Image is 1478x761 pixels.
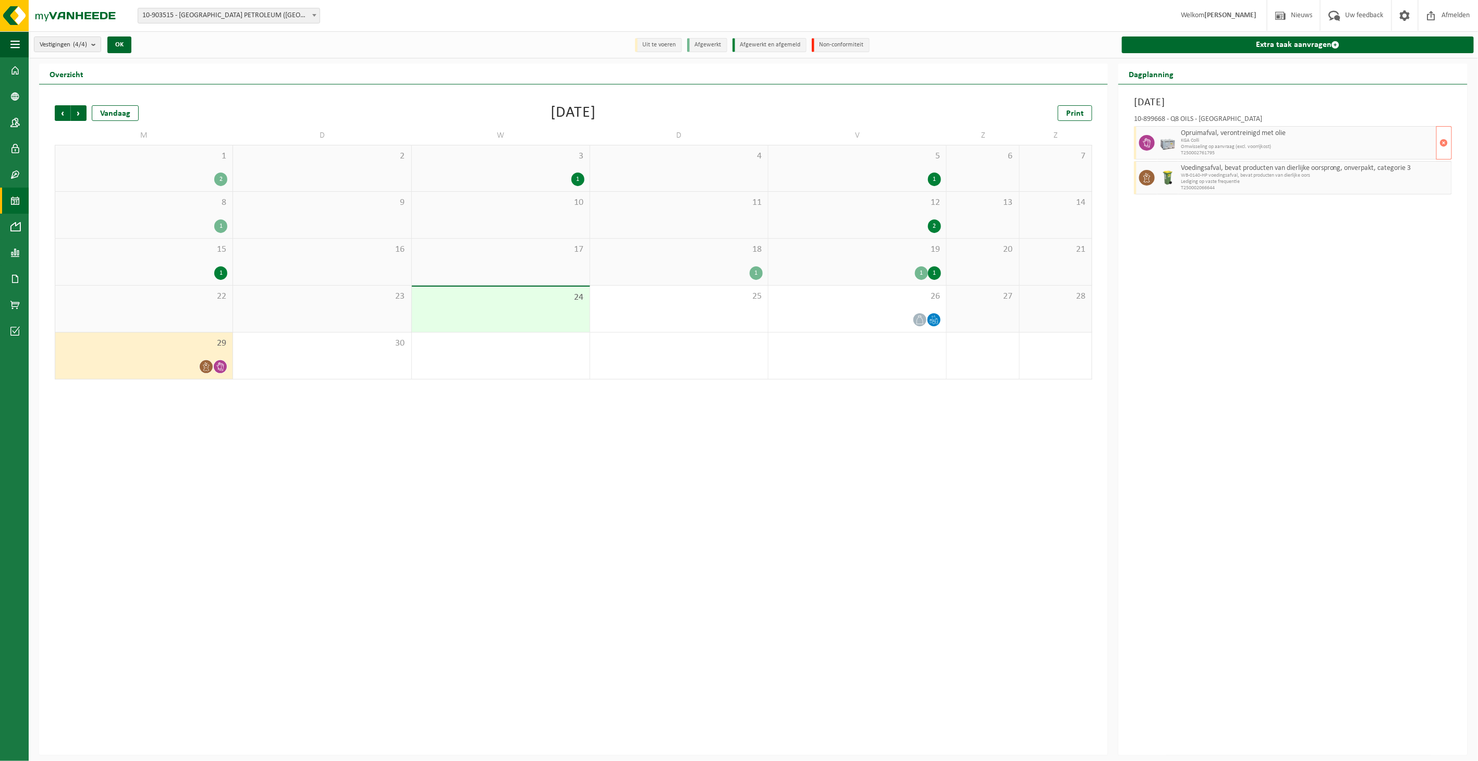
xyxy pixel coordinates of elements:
span: Lediging op vaste frequentie [1181,179,1449,185]
span: 13 [952,197,1013,208]
span: 7 [1025,151,1086,162]
span: KGA Colli [1181,138,1434,144]
span: T250002761795 [1181,150,1434,156]
span: WB-0140-HP voedingsafval, bevat producten van dierlijke oors [1181,173,1449,179]
div: [DATE] [551,105,596,121]
td: V [768,126,947,145]
td: Z [947,126,1019,145]
div: 10-899668 - Q8 OILS - [GEOGRAPHIC_DATA] [1134,116,1452,126]
li: Afgewerkt en afgemeld [732,38,807,52]
span: 5 [774,151,941,162]
a: Print [1058,105,1092,121]
span: 8 [60,197,227,208]
span: Vorige [55,105,70,121]
span: 20 [952,244,1013,255]
span: 25 [595,291,763,302]
td: W [412,126,590,145]
span: 19 [774,244,941,255]
span: Voedingsafval, bevat producten van dierlijke oorsprong, onverpakt, categorie 3 [1181,164,1449,173]
span: 15 [60,244,227,255]
div: 1 [928,173,941,186]
span: 26 [774,291,941,302]
span: 10 [417,197,584,208]
div: 1 [214,219,227,233]
div: 2 [928,219,941,233]
span: 11 [595,197,763,208]
span: 12 [774,197,941,208]
button: OK [107,36,131,53]
div: 1 [571,173,584,186]
span: 2 [238,151,406,162]
h3: [DATE] [1134,95,1452,111]
h2: Overzicht [39,64,94,84]
span: 17 [417,244,584,255]
td: M [55,126,233,145]
span: 18 [595,244,763,255]
span: 29 [60,338,227,349]
div: 1 [750,266,763,280]
li: Afgewerkt [687,38,727,52]
h2: Dagplanning [1118,64,1184,84]
span: 28 [1025,291,1086,302]
span: T250002066644 [1181,185,1449,191]
span: 21 [1025,244,1086,255]
div: 2 [214,173,227,186]
span: 3 [417,151,584,162]
span: 30 [238,338,406,349]
span: 10-903515 - KUWAIT PETROLEUM (BELGIUM) NV - ANTWERPEN [138,8,320,23]
span: 10-903515 - KUWAIT PETROLEUM (BELGIUM) NV - ANTWERPEN [138,8,320,23]
span: 24 [417,292,584,303]
a: Extra taak aanvragen [1122,36,1474,53]
td: D [590,126,768,145]
div: 1 [928,266,941,280]
div: 1 [214,266,227,280]
count: (4/4) [73,41,87,48]
span: 16 [238,244,406,255]
span: Volgende [71,105,87,121]
span: 14 [1025,197,1086,208]
button: Vestigingen(4/4) [34,36,101,52]
div: Vandaag [92,105,139,121]
span: 4 [595,151,763,162]
td: D [233,126,411,145]
li: Non-conformiteit [812,38,870,52]
td: Z [1020,126,1092,145]
img: PB-LB-0680-HPE-GY-11 [1160,135,1176,151]
span: 23 [238,291,406,302]
img: WB-0140-HPE-GN-50 [1160,170,1176,186]
strong: [PERSON_NAME] [1204,11,1256,19]
span: Print [1066,109,1084,118]
span: 9 [238,197,406,208]
span: 27 [952,291,1013,302]
span: 22 [60,291,227,302]
li: Uit te voeren [635,38,682,52]
span: Opruimafval, verontreinigd met olie [1181,129,1434,138]
span: 1 [60,151,227,162]
div: 1 [915,266,928,280]
span: 6 [952,151,1013,162]
span: Vestigingen [40,37,87,53]
span: Omwisseling op aanvraag (excl. voorrijkost) [1181,144,1434,150]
